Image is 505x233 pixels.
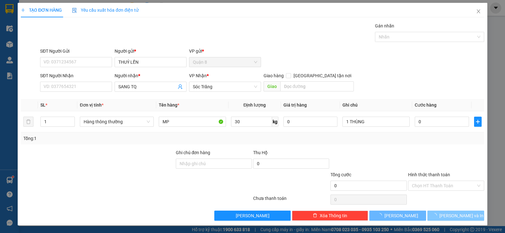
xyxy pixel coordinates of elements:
[23,135,195,142] div: Tổng: 1
[470,3,487,20] button: Close
[369,211,426,221] button: [PERSON_NAME]
[44,42,48,47] span: environment
[40,72,112,79] div: SĐT Người Nhận
[476,9,481,14] span: close
[313,213,317,218] span: delete
[3,3,25,25] img: logo.jpg
[474,119,481,124] span: plus
[253,150,268,155] span: Thu Hộ
[474,117,482,127] button: plus
[375,23,394,28] label: Gán nhãn
[72,8,77,13] img: icon
[377,213,384,218] span: loading
[159,102,179,108] span: Tên hàng
[415,102,437,108] span: Cước hàng
[84,117,150,126] span: Hàng thông thường
[252,195,330,206] div: Chưa thanh toán
[272,117,278,127] span: kg
[23,117,33,127] button: delete
[432,213,439,218] span: loading
[264,73,284,78] span: Giao hàng
[72,8,139,13] span: Yêu cầu xuất hóa đơn điện tử
[330,172,351,177] span: Tổng cước
[292,211,368,221] button: deleteXóa Thông tin
[280,81,354,91] input: Dọc đường
[243,102,266,108] span: Định lượng
[21,8,25,12] span: plus
[342,117,410,127] input: Ghi Chú
[283,102,307,108] span: Giá trị hàng
[193,57,257,67] span: Quận 8
[189,73,207,78] span: VP Nhận
[176,159,252,169] input: Ghi chú đơn hàng
[159,117,226,127] input: VD: Bàn, Ghế
[214,211,290,221] button: [PERSON_NAME]
[340,99,412,111] th: Ghi chú
[193,82,257,91] span: Sóc Trăng
[178,84,183,89] span: user-add
[80,102,104,108] span: Đơn vị tính
[320,212,347,219] span: Xóa Thông tin
[264,81,280,91] span: Giao
[3,34,44,41] li: VP Quận 8
[408,172,450,177] label: Hình thức thanh toán
[115,48,187,55] div: Người gửi
[283,117,337,127] input: 0
[3,3,92,27] li: Vĩnh Thành (Sóc Trăng)
[3,42,8,47] span: environment
[40,48,112,55] div: SĐT Người Gửi
[44,34,84,41] li: VP Sóc Trăng
[176,150,211,155] label: Ghi chú đơn hàng
[40,102,45,108] span: SL
[189,48,261,55] div: VP gửi
[236,212,270,219] span: [PERSON_NAME]
[115,72,187,79] div: Người nhận
[291,72,354,79] span: [GEOGRAPHIC_DATA] tận nơi
[384,212,418,219] span: [PERSON_NAME]
[427,211,484,221] button: [PERSON_NAME] và In
[21,8,62,13] span: TẠO ĐƠN HÀNG
[439,212,484,219] span: [PERSON_NAME] và In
